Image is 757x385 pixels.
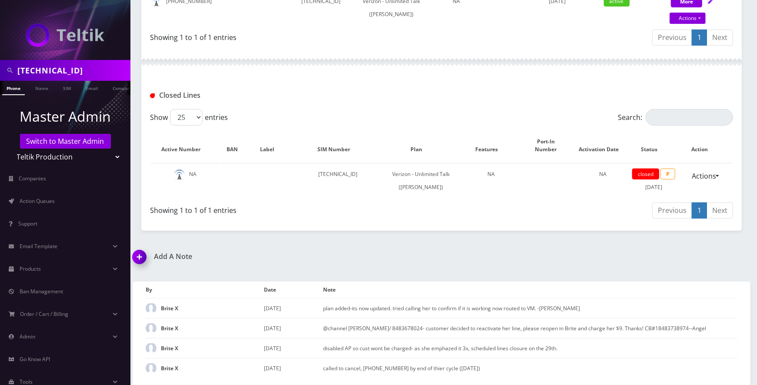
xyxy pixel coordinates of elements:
td: [DATE] [264,299,323,319]
strong: Brite X [161,345,178,352]
span: Support [18,220,37,227]
td: plan added-its now updated. tried calling her to confirm if it is working now routed to VM. -[PER... [323,299,737,319]
a: Actions [670,13,706,24]
img: Teltik Production [26,23,104,47]
th: Activation Date: activate to sort column ascending [575,129,631,162]
img: default.png [174,169,185,180]
span: Products [20,265,41,272]
td: [DATE] [264,338,323,358]
span: Companies [19,175,47,182]
a: Add A Note [133,252,435,261]
a: Name [31,81,53,94]
input: Search: [646,109,733,126]
a: Previous [652,30,692,46]
div: Showing 1 to 1 of 1 entries [150,202,435,216]
a: 1 [692,202,707,219]
span: Action Queues [20,197,55,205]
label: Show entries [150,109,228,126]
td: NA [457,163,525,198]
a: Actions [686,168,722,184]
span: Order / Cart / Billing [20,310,69,318]
th: Status: activate to sort column ascending [632,129,675,162]
img: Closed Lines [150,93,155,98]
span: NA [600,170,607,178]
span: P [660,169,675,179]
td: NA [151,163,220,198]
th: Action : activate to sort column ascending [676,129,732,162]
a: Email [81,81,102,94]
strong: Brite X [161,325,178,332]
h1: Closed Lines [150,91,336,100]
a: Switch to Master Admin [20,134,111,149]
th: Note [323,282,737,299]
span: Admin [20,333,35,340]
div: Showing 1 to 1 of 1 entries [150,29,435,43]
td: [TECHNICAL_ID] [291,163,385,198]
strong: Brite X [161,305,178,312]
span: Go Know API [20,355,50,363]
a: 1 [692,30,707,46]
th: Date [264,282,323,299]
label: Search: [618,109,733,126]
td: [DATE] [632,163,675,198]
th: By [146,282,264,299]
span: closed [632,169,659,179]
a: Company [108,81,137,94]
a: Previous [652,202,692,219]
a: SIM [59,81,75,94]
td: Verizon - Unlimited Talk ([PERSON_NAME]) [386,163,456,198]
th: Port-In Number: activate to sort column ascending [527,129,574,162]
td: @channel [PERSON_NAME]/ 8483678024- customer decided to reactivate her line, please reopen in Bri... [323,318,737,338]
input: Search in Company [17,62,128,79]
a: Next [707,202,733,219]
td: called to cancel, [PHONE_NUMBER] by end of thier cycle ([DATE]) [323,358,737,378]
span: Email Template [20,242,57,250]
td: [DATE] [264,318,323,338]
select: Showentries [170,109,203,126]
span: Ban Management [20,288,63,295]
th: Active Number: activate to sort column descending [151,129,220,162]
a: Next [707,30,733,46]
td: [DATE] [264,358,323,378]
th: SIM Number: activate to sort column ascending [291,129,385,162]
td: disabled AP so cust wont be charged- as she emphazed it 3x, scheduled lines closure on the 29th. [323,338,737,358]
a: Phone [2,81,25,95]
th: Plan: activate to sort column ascending [386,129,456,162]
th: Features: activate to sort column ascending [457,129,525,162]
th: BAN: activate to sort column ascending [220,129,253,162]
strong: Brite X [161,365,178,372]
th: Label: activate to sort column ascending [253,129,290,162]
